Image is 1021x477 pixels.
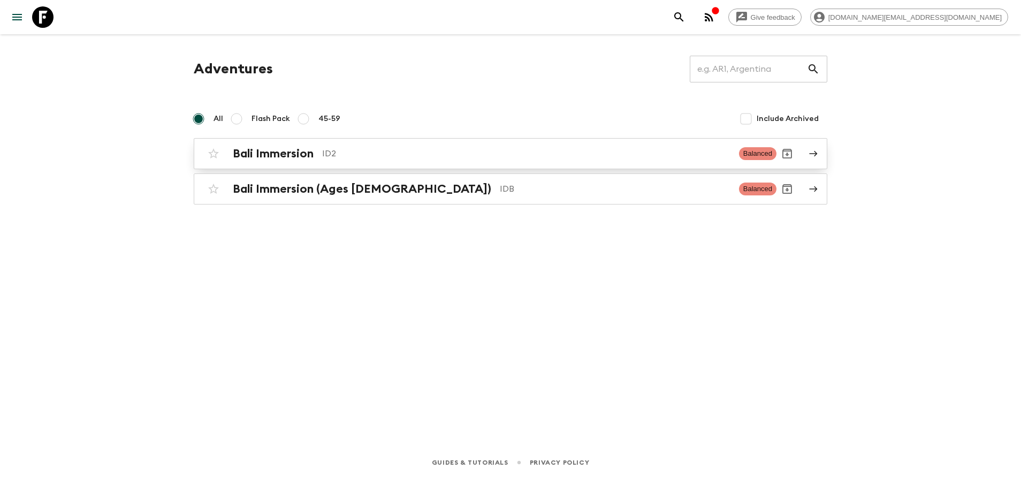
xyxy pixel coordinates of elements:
[6,6,28,28] button: menu
[432,457,508,468] a: Guides & Tutorials
[776,143,798,164] button: Archive
[810,9,1008,26] div: [DOMAIN_NAME][EMAIL_ADDRESS][DOMAIN_NAME]
[322,147,730,160] p: ID2
[739,183,776,195] span: Balanced
[728,9,802,26] a: Give feedback
[233,182,491,196] h2: Bali Immersion (Ages [DEMOGRAPHIC_DATA])
[194,138,827,169] a: Bali ImmersionID2BalancedArchive
[318,113,340,124] span: 45-59
[214,113,223,124] span: All
[194,173,827,205] a: Bali Immersion (Ages [DEMOGRAPHIC_DATA])IDBBalancedArchive
[745,13,801,21] span: Give feedback
[690,54,807,84] input: e.g. AR1, Argentina
[757,113,819,124] span: Include Archived
[822,13,1008,21] span: [DOMAIN_NAME][EMAIL_ADDRESS][DOMAIN_NAME]
[233,147,314,161] h2: Bali Immersion
[252,113,290,124] span: Flash Pack
[500,183,730,195] p: IDB
[739,147,776,160] span: Balanced
[776,178,798,200] button: Archive
[530,457,589,468] a: Privacy Policy
[194,58,273,80] h1: Adventures
[668,6,690,28] button: search adventures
